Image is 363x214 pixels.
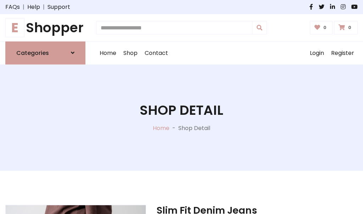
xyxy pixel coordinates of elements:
[5,20,85,36] h1: Shopper
[5,20,85,36] a: EShopper
[310,21,333,34] a: 0
[40,3,48,11] span: |
[5,18,24,37] span: E
[5,41,85,64] a: Categories
[140,102,223,118] h1: Shop Detail
[178,124,210,133] p: Shop Detail
[169,124,178,133] p: -
[306,42,328,64] a: Login
[20,3,27,11] span: |
[153,124,169,132] a: Home
[328,42,358,64] a: Register
[48,3,70,11] a: Support
[141,42,172,64] a: Contact
[96,42,120,64] a: Home
[27,3,40,11] a: Help
[334,21,358,34] a: 0
[346,24,353,31] span: 0
[322,24,328,31] span: 0
[5,3,20,11] a: FAQs
[120,42,141,64] a: Shop
[16,50,49,56] h6: Categories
